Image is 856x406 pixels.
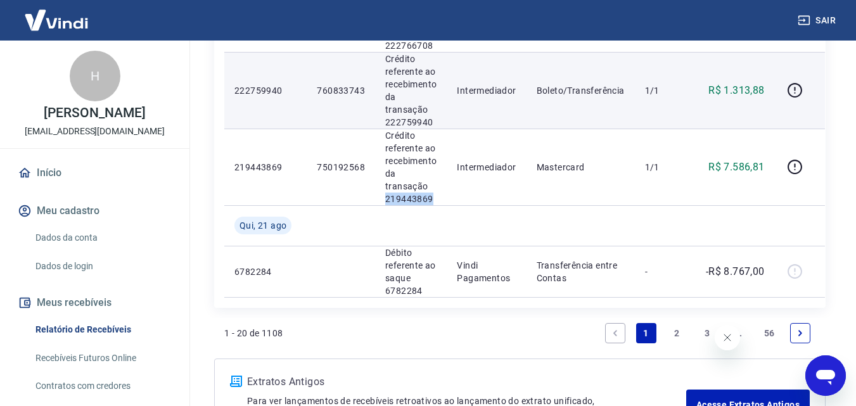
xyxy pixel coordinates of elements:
[537,259,625,284] p: Transferência entre Contas
[708,83,764,98] p: R$ 1.313,88
[457,161,516,174] p: Intermediador
[234,84,297,97] p: 222759940
[795,9,841,32] button: Sair
[537,161,625,174] p: Mastercard
[385,129,437,205] p: Crédito referente ao recebimento da transação 219443869
[234,161,297,174] p: 219443869
[30,317,174,343] a: Relatório de Recebíveis
[636,323,656,343] a: Page 1 is your current page
[600,318,815,348] ul: Pagination
[15,197,174,225] button: Meu cadastro
[715,325,740,350] iframe: Fechar mensagem
[698,323,718,343] a: Page 3
[645,161,682,174] p: 1/1
[247,374,686,390] p: Extratos Antigos
[30,373,174,399] a: Contratos com credores
[537,84,625,97] p: Boleto/Transferência
[15,159,174,187] a: Início
[706,264,765,279] p: -R$ 8.767,00
[234,265,297,278] p: 6782284
[70,51,120,101] div: H
[44,106,145,120] p: [PERSON_NAME]
[30,253,174,279] a: Dados de login
[8,9,106,19] span: Olá! Precisa de ajuda?
[240,219,286,232] span: Qui, 21 ago
[317,84,365,97] p: 760833743
[645,84,682,97] p: 1/1
[317,161,365,174] p: 750192568
[385,53,437,129] p: Crédito referente ao recebimento da transação 222759940
[30,225,174,251] a: Dados da conta
[645,265,682,278] p: -
[25,125,165,138] p: [EMAIL_ADDRESS][DOMAIN_NAME]
[457,259,516,284] p: Vindi Pagamentos
[385,246,437,297] p: Débito referente ao saque 6782284
[30,345,174,371] a: Recebíveis Futuros Online
[230,376,242,387] img: ícone
[224,327,283,339] p: 1 - 20 de 1108
[15,289,174,317] button: Meus recebíveis
[708,160,764,175] p: R$ 7.586,81
[805,355,846,396] iframe: Botão para abrir a janela de mensagens
[605,323,625,343] a: Previous page
[15,1,98,39] img: Vindi
[667,323,687,343] a: Page 2
[457,84,516,97] p: Intermediador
